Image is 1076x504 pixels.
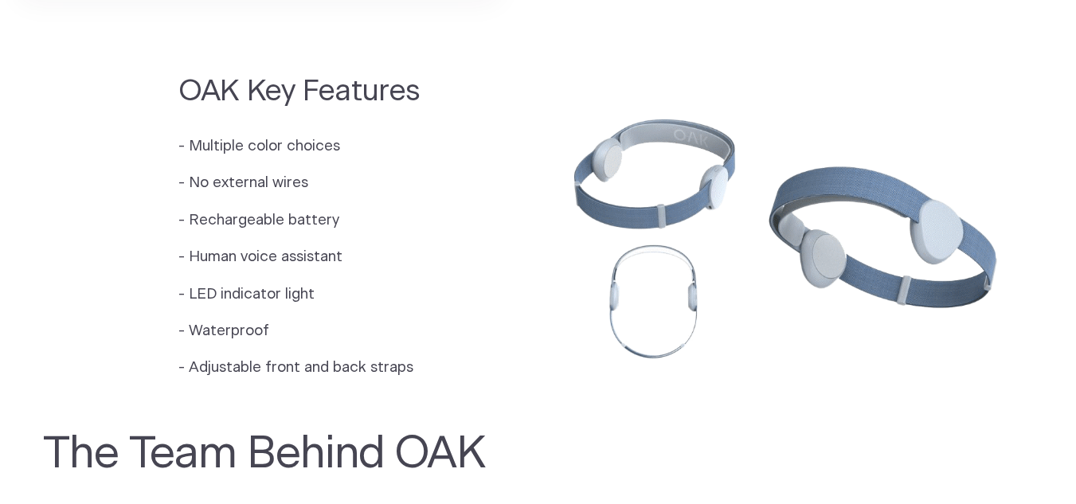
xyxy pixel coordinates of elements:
p: - LED indicator light [178,283,420,306]
p: - No external wires [178,172,420,194]
h2: OAK Key Features [178,72,420,111]
p: - Human voice assistant [178,246,420,268]
p: - Waterproof [178,320,420,342]
p: - Rechargeable battery [178,209,420,232]
p: - Multiple color choices [178,135,420,158]
p: - Adjustable front and back straps [178,357,420,379]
